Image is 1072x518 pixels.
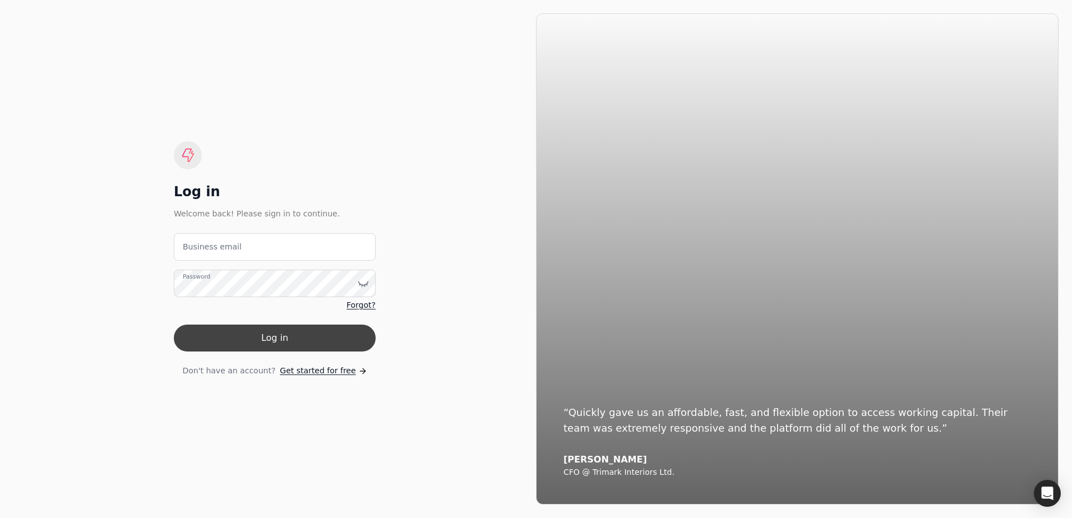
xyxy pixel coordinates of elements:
[346,299,376,311] a: Forgot?
[183,241,242,253] label: Business email
[174,325,376,351] button: Log in
[280,365,367,377] a: Get started for free
[174,207,376,220] div: Welcome back! Please sign in to continue.
[563,454,1031,465] div: [PERSON_NAME]
[563,405,1031,436] div: “Quickly gave us an affordable, fast, and flexible option to access working capital. Their team w...
[1034,480,1061,507] div: Open Intercom Messenger
[280,365,355,377] span: Get started for free
[563,468,1031,478] div: CFO @ Trimark Interiors Ltd.
[182,365,275,377] span: Don't have an account?
[183,272,210,281] label: Password
[174,183,376,201] div: Log in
